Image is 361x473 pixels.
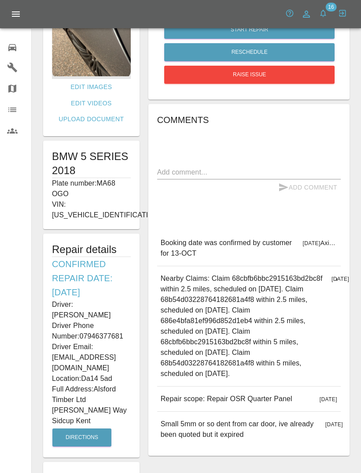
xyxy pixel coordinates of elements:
p: Axioma [320,238,337,247]
p: Full Address: Alsford Timber Ltd [PERSON_NAME] Way Sidcup Kent [52,384,131,426]
button: Start Repair [164,21,335,39]
a: Upload Document [55,111,127,127]
p: Plate number: MA68 OGO [52,178,131,199]
h5: Repair details [52,242,131,257]
p: Axioma [336,274,337,283]
h6: Comments [157,113,341,127]
span: [DATE] [332,276,349,282]
span: [DATE] [320,396,337,402]
button: Reschedule [164,43,335,61]
p: VIN: [US_VEHICLE_IDENTIFICATION_NUMBER] [52,199,131,220]
p: Driver Phone Number: 07946377681 [52,320,131,342]
p: Location: Da14 5ad [52,373,131,384]
h1: BMW 5 SERIES 2018 [52,149,131,178]
button: Open drawer [5,4,26,25]
p: Driver Email: [EMAIL_ADDRESS][DOMAIN_NAME] [52,342,131,373]
h6: Confirmed Repair Date: [DATE] [52,257,131,299]
span: 16 [325,3,336,11]
button: Directions [52,428,111,447]
p: Booking date was confirmed by customer for 13-OCT [161,238,299,259]
a: Edit Images [67,79,115,95]
p: Nearby Claims: Claim 68cbfb6bbc2915163bd2bc8f within 2.5 miles, scheduled on [DATE]. Claim 68b54d... [161,273,328,379]
p: Repair scope: Repair OSR Quarter Panel [161,394,292,404]
button: Raise issue [164,66,335,84]
span: [DATE] [303,240,320,246]
span: [DATE] [325,421,343,428]
a: Edit Videos [67,95,115,112]
p: Driver: [PERSON_NAME] [52,299,131,320]
p: Small 5mm or so dent from car door, ive already been quoted but it expired [161,419,322,440]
